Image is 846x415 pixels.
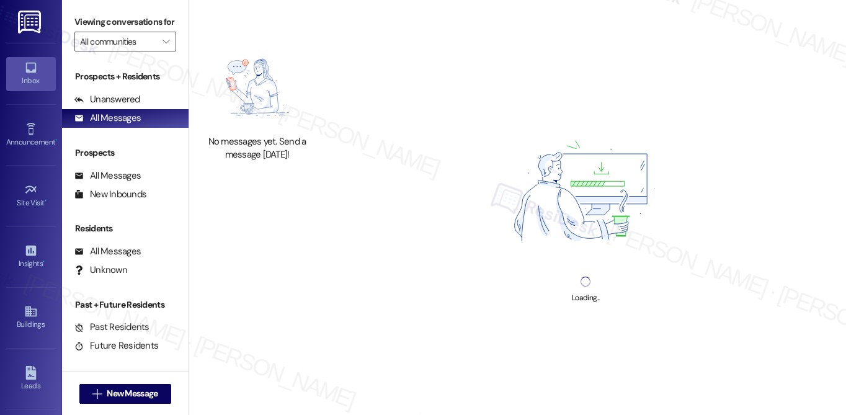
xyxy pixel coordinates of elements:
input: All communities [80,32,156,51]
i:  [163,37,169,47]
span: • [43,257,45,266]
div: All Messages [74,245,141,258]
div: Unanswered [74,93,140,106]
label: Viewing conversations for [74,12,176,32]
a: Insights • [6,240,56,274]
div: Loading... [572,292,600,305]
span: • [45,197,47,205]
div: Prospects [62,146,189,159]
button: New Message [79,384,171,404]
div: No messages yet. Send a message [DATE]! [203,135,312,162]
div: New Inbounds [74,188,146,201]
div: Past Residents [74,321,149,334]
a: Site Visit • [6,179,56,213]
img: empty-state [203,46,312,129]
a: Buildings [6,301,56,334]
div: Future Residents [74,339,158,352]
div: All Messages [74,169,141,182]
a: Leads [6,362,56,396]
div: Prospects + Residents [62,70,189,83]
a: Inbox [6,57,56,91]
div: Unknown [74,264,127,277]
div: All Messages [74,112,141,125]
img: ResiDesk Logo [18,11,43,33]
div: Residents [62,222,189,235]
span: • [55,136,57,145]
div: Past + Future Residents [62,298,189,311]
